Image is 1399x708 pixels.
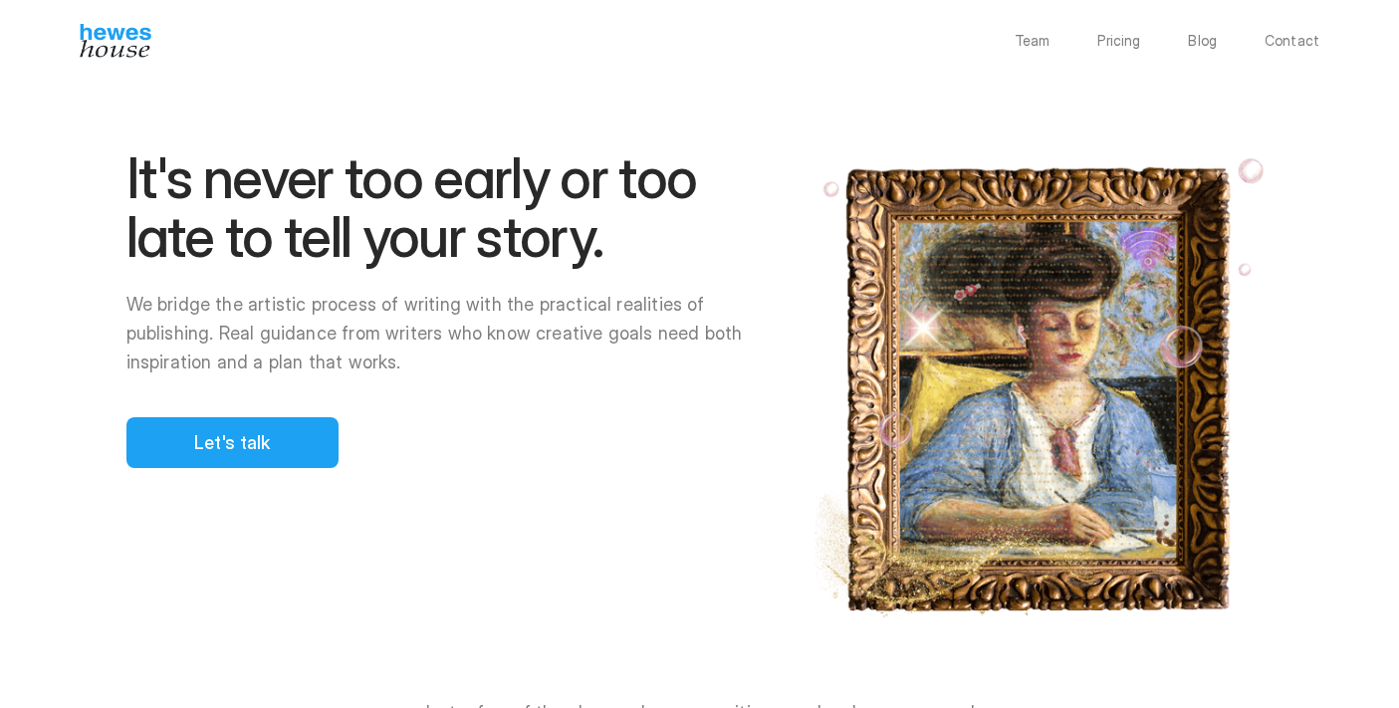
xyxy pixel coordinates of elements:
a: Team [1015,34,1050,48]
a: Blog [1188,34,1217,48]
a: Pricing [1097,34,1140,48]
img: Hewes House’s book coach services offer creative writing courses, writing class to learn differen... [80,24,151,58]
a: Contact [1265,34,1319,48]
